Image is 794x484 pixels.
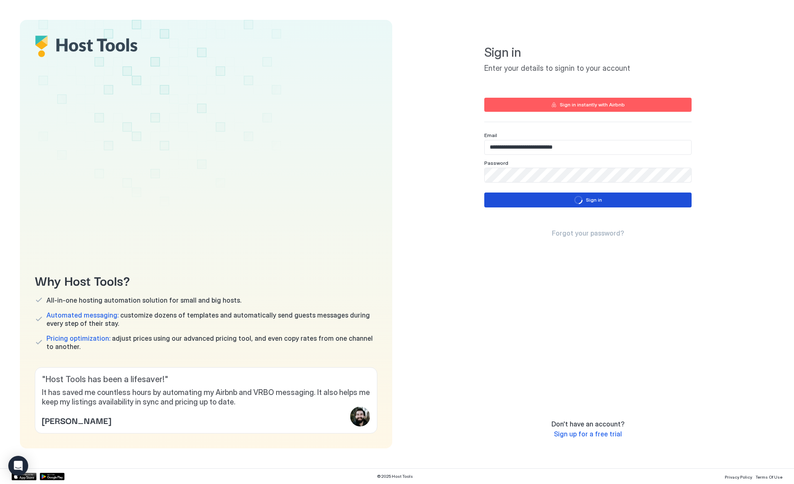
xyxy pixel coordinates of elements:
[350,407,370,426] div: profile
[551,420,624,428] span: Don't have an account?
[42,374,370,385] span: " Host Tools has been a lifesaver! "
[40,473,65,480] a: Google Play Store
[484,45,692,60] span: Sign in
[755,474,782,479] span: Terms Of Use
[42,414,111,426] span: [PERSON_NAME]
[484,132,497,138] span: Email
[574,196,583,204] div: loading
[484,64,692,73] span: Enter your details to signin to your account
[484,160,508,166] span: Password
[552,229,624,238] a: Forgot your password?
[46,311,119,319] span: Automated messaging:
[586,196,602,204] div: Sign in
[46,334,110,342] span: Pricing optimization:
[12,473,36,480] a: App Store
[755,472,782,481] a: Terms Of Use
[46,311,377,327] span: customize dozens of templates and automatically send guests messages during every step of their s...
[46,334,377,351] span: adjust prices using our advanced pricing tool, and even copy rates from one channel to another.
[560,101,625,108] div: Sign in instantly with Airbnb
[46,296,241,304] span: All-in-one hosting automation solution for small and big hosts.
[485,140,691,154] input: Input Field
[8,456,28,476] div: Open Intercom Messenger
[485,168,691,182] input: Input Field
[35,271,377,289] span: Why Host Tools?
[725,474,752,479] span: Privacy Policy
[377,474,413,479] span: © 2025 Host Tools
[42,388,370,407] span: It has saved me countless hours by automating my Airbnb and VRBO messaging. It also helps me keep...
[552,229,624,237] span: Forgot your password?
[554,430,622,438] a: Sign up for a free trial
[725,472,752,481] a: Privacy Policy
[484,193,692,207] button: loadingSign in
[484,98,692,112] button: Sign in instantly with Airbnb
[554,430,622,438] span: Sign up for a free trial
